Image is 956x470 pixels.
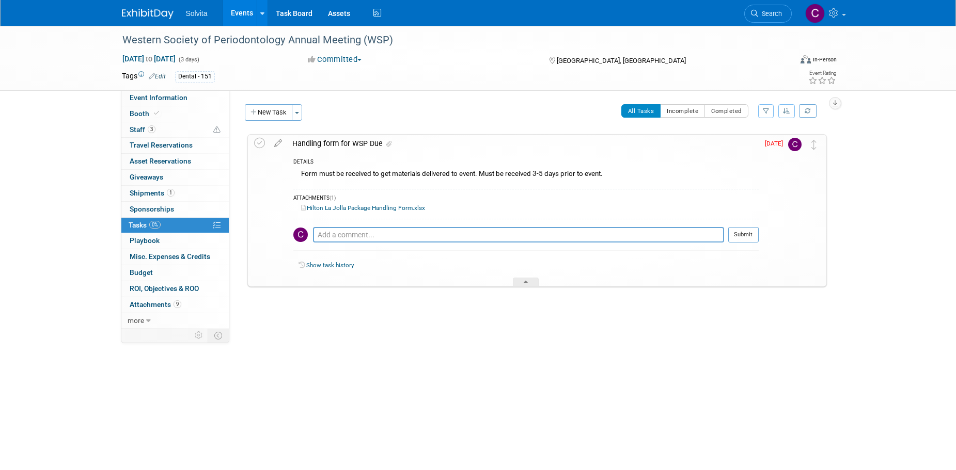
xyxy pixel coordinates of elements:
span: (3 days) [178,56,199,63]
a: more [121,313,229,329]
span: Solvita [186,9,208,18]
a: edit [269,139,287,148]
button: All Tasks [621,104,661,118]
div: Handling form for WSP Due [287,135,759,152]
span: Sponsorships [130,205,174,213]
a: Sponsorships [121,202,229,217]
button: Committed [304,54,366,65]
button: Completed [704,104,748,118]
a: Asset Reservations [121,154,229,169]
span: Staff [130,125,155,134]
a: ROI, Objectives & ROO [121,281,229,297]
a: Staff3 [121,122,229,138]
span: [DATE] [DATE] [122,54,176,63]
span: Potential Scheduling Conflict -- at least one attendee is tagged in another overlapping event. [213,125,221,135]
a: Event Information [121,90,229,106]
span: Event Information [130,93,187,102]
a: Attachments9 [121,297,229,313]
img: Cindy Miller [293,228,308,242]
div: Dental - 151 [175,71,215,82]
span: Tasks [129,221,161,229]
button: Incomplete [660,104,705,118]
span: Travel Reservations [130,141,193,149]
span: Search [758,10,782,18]
div: Western Society of Periodontology Annual Meeting (WSP) [119,31,776,50]
a: Travel Reservations [121,138,229,153]
a: Tasks0% [121,218,229,233]
img: Cindy Miller [788,138,802,151]
td: Personalize Event Tab Strip [190,329,208,342]
button: Submit [728,227,759,242]
span: Attachments [130,300,181,309]
div: Event Rating [808,71,836,76]
span: 3 [148,125,155,133]
td: Tags [122,71,166,83]
span: Booth [130,109,161,118]
i: Booth reservation complete [154,110,159,116]
span: Misc. Expenses & Credits [130,252,210,261]
span: more [128,316,144,325]
div: Form must be received to get materials delivered to event. Must be received 3-5 days prior to event. [293,167,759,183]
span: Giveaways [130,173,163,181]
a: Refresh [799,104,817,118]
span: Budget [130,268,153,277]
i: Move task [811,140,817,150]
span: Playbook [130,236,160,245]
div: DETAILS [293,158,759,167]
span: [GEOGRAPHIC_DATA], [GEOGRAPHIC_DATA] [557,57,686,64]
a: Giveaways [121,170,229,185]
span: Asset Reservations [130,157,191,165]
span: 1 [167,189,175,197]
span: [DATE] [765,140,788,147]
img: Cindy Miller [805,4,825,23]
a: Playbook [121,233,229,249]
td: Toggle Event Tabs [208,329,229,342]
span: 0% [149,221,161,229]
div: In-Person [812,56,837,63]
div: ATTACHMENTS [293,195,759,203]
a: Hilton La Jolla Package Handling Form.xlsx [301,204,425,212]
span: 9 [174,300,181,308]
img: Format-Inperson.png [801,55,811,63]
span: Shipments [130,189,175,197]
div: Event Format [731,54,837,69]
a: Show task history [306,262,354,269]
a: Misc. Expenses & Credits [121,249,229,265]
a: Search [744,5,792,23]
a: Shipments1 [121,186,229,201]
a: Booth [121,106,229,122]
a: Edit [149,73,166,80]
a: Budget [121,265,229,281]
img: ExhibitDay [122,9,174,19]
span: (1) [330,195,336,201]
span: ROI, Objectives & ROO [130,284,199,293]
span: to [144,55,154,63]
button: New Task [245,104,292,121]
